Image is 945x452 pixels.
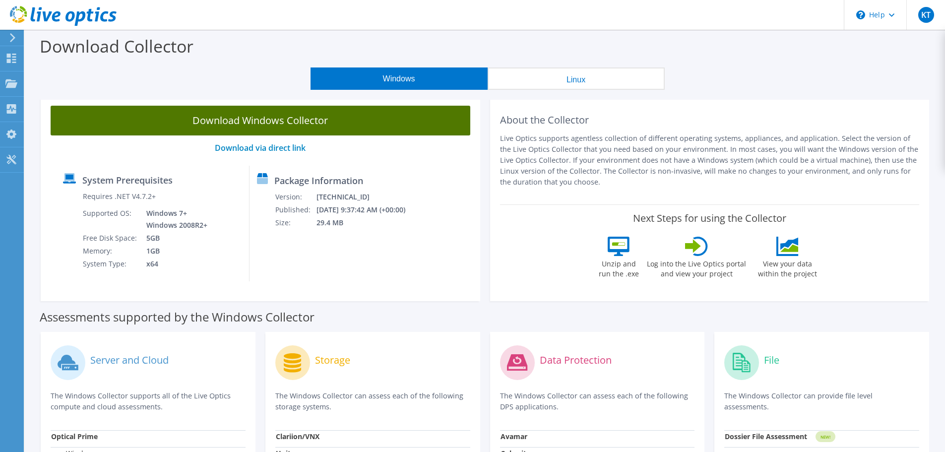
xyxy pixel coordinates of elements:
label: Next Steps for using the Collector [633,212,786,224]
td: System Type: [82,258,139,270]
h2: About the Collector [500,114,920,126]
td: x64 [139,258,209,270]
svg: \n [856,10,865,19]
td: Version: [275,191,316,203]
td: Published: [275,203,316,216]
td: [DATE] 9:37:42 AM (+00:00) [316,203,419,216]
strong: Clariion/VNX [276,432,319,441]
a: Download via direct link [215,142,306,153]
label: Download Collector [40,35,193,58]
td: 29.4 MB [316,216,419,229]
label: Assessments supported by the Windows Collector [40,312,315,322]
strong: Dossier File Assessment [725,432,807,441]
button: Windows [311,67,488,90]
td: Size: [275,216,316,229]
label: Server and Cloud [90,355,169,365]
td: 1GB [139,245,209,258]
td: Memory: [82,245,139,258]
p: The Windows Collector can assess each of the following DPS applications. [500,390,695,412]
label: Package Information [274,176,363,186]
td: 5GB [139,232,209,245]
a: Download Windows Collector [51,106,470,135]
p: The Windows Collector can provide file level assessments. [724,390,919,412]
p: Live Optics supports agentless collection of different operating systems, appliances, and applica... [500,133,920,188]
td: [TECHNICAL_ID] [316,191,419,203]
label: Storage [315,355,350,365]
button: Linux [488,67,665,90]
td: Windows 7+ Windows 2008R2+ [139,207,209,232]
p: The Windows Collector supports all of the Live Optics compute and cloud assessments. [51,390,246,412]
td: Supported OS: [82,207,139,232]
label: Data Protection [540,355,612,365]
label: File [764,355,779,365]
label: Log into the Live Optics portal and view your project [646,256,747,279]
label: System Prerequisites [82,175,173,185]
td: Free Disk Space: [82,232,139,245]
strong: Optical Prime [51,432,98,441]
p: The Windows Collector can assess each of the following storage systems. [275,390,470,412]
label: Requires .NET V4.7.2+ [83,192,156,201]
label: Unzip and run the .exe [596,256,641,279]
strong: Avamar [501,432,527,441]
label: View your data within the project [752,256,823,279]
span: KT [918,7,934,23]
tspan: NEW! [820,434,830,440]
